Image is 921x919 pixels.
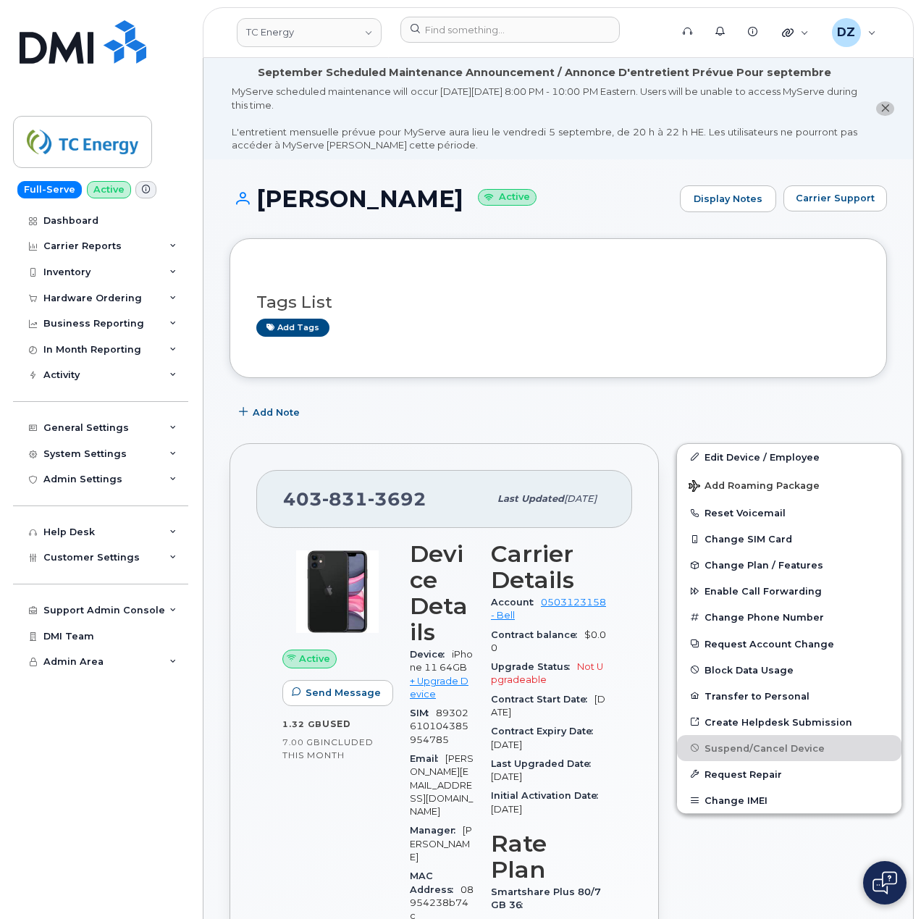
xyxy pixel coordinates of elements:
[876,101,894,117] button: close notification
[282,737,374,760] span: included this month
[705,586,822,597] span: Enable Call Forwarding
[230,186,673,211] h1: [PERSON_NAME]
[282,737,321,747] span: 7.00 GB
[677,526,901,552] button: Change SIM Card
[491,629,606,653] span: $0.00
[410,649,452,660] span: Device
[677,631,901,657] button: Request Account Change
[677,683,901,709] button: Transfer to Personal
[491,758,598,769] span: Last Upgraded Date
[410,708,436,718] span: SIM
[677,735,901,761] button: Suspend/Cancel Device
[677,604,901,630] button: Change Phone Number
[677,552,901,578] button: Change Plan / Features
[677,470,901,500] button: Add Roaming Package
[677,578,901,604] button: Enable Call Forwarding
[282,680,393,706] button: Send Message
[410,753,474,817] span: [PERSON_NAME][EMAIL_ADDRESS][DOMAIN_NAME]
[232,85,857,152] div: MyServe scheduled maintenance will occur [DATE][DATE] 8:00 PM - 10:00 PM Eastern. Users will be u...
[306,686,381,700] span: Send Message
[294,548,381,635] img: iPhone_11.jpg
[410,676,468,700] a: + Upgrade Device
[783,185,887,211] button: Carrier Support
[282,719,322,729] span: 1.32 GB
[491,541,606,593] h3: Carrier Details
[230,400,312,426] button: Add Note
[491,739,522,750] span: [DATE]
[410,541,474,645] h3: Device Details
[299,652,330,666] span: Active
[491,726,600,737] span: Contract Expiry Date
[705,742,825,753] span: Suspend/Cancel Device
[410,708,468,745] span: 89302610104385954785
[491,886,601,910] span: Smartshare Plus 80/7GB 36
[677,787,901,813] button: Change IMEI
[410,825,472,863] span: [PERSON_NAME]
[253,406,300,419] span: Add Note
[322,718,351,729] span: used
[491,771,522,782] span: [DATE]
[256,293,860,311] h3: Tags List
[677,657,901,683] button: Block Data Usage
[491,597,541,608] span: Account
[705,560,823,571] span: Change Plan / Features
[256,319,329,337] a: Add tags
[677,761,901,787] button: Request Repair
[677,709,901,735] a: Create Helpdesk Submission
[368,488,426,510] span: 3692
[258,65,831,80] div: September Scheduled Maintenance Announcement / Annonce D'entretient Prévue Pour septembre
[677,500,901,526] button: Reset Voicemail
[410,753,445,764] span: Email
[872,871,897,894] img: Open chat
[478,189,537,206] small: Active
[491,597,606,621] a: 0503123158 - Bell
[410,825,463,836] span: Manager
[491,831,606,883] h3: Rate Plan
[491,804,522,815] span: [DATE]
[491,629,584,640] span: Contract balance
[796,191,875,205] span: Carrier Support
[322,488,368,510] span: 831
[491,661,577,672] span: Upgrade Status
[491,694,594,705] span: Contract Start Date
[283,488,426,510] span: 403
[491,790,605,801] span: Initial Activation Date
[689,480,820,494] span: Add Roaming Package
[497,493,564,504] span: Last updated
[564,493,597,504] span: [DATE]
[410,870,460,894] span: MAC Address
[677,444,901,470] a: Edit Device / Employee
[680,185,776,213] a: Display Notes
